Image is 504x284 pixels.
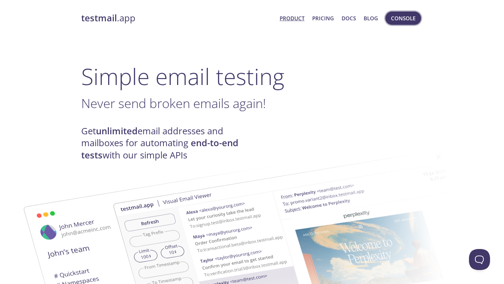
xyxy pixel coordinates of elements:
span: Never send broken emails again! [81,94,266,112]
a: testmail.app [81,12,274,24]
a: Blog [364,14,378,23]
h1: Simple email testing [81,63,423,90]
h4: Get email addresses and mailboxes for automating with our simple APIs [81,125,252,161]
iframe: Help Scout Beacon - Open [469,249,490,270]
a: Pricing [312,14,334,23]
span: Console [391,14,415,23]
a: Product [280,14,304,23]
strong: end-to-end tests [81,137,238,161]
strong: unlimited [96,125,138,137]
a: Docs [342,14,356,23]
button: Console [385,12,421,25]
strong: testmail [81,12,117,24]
